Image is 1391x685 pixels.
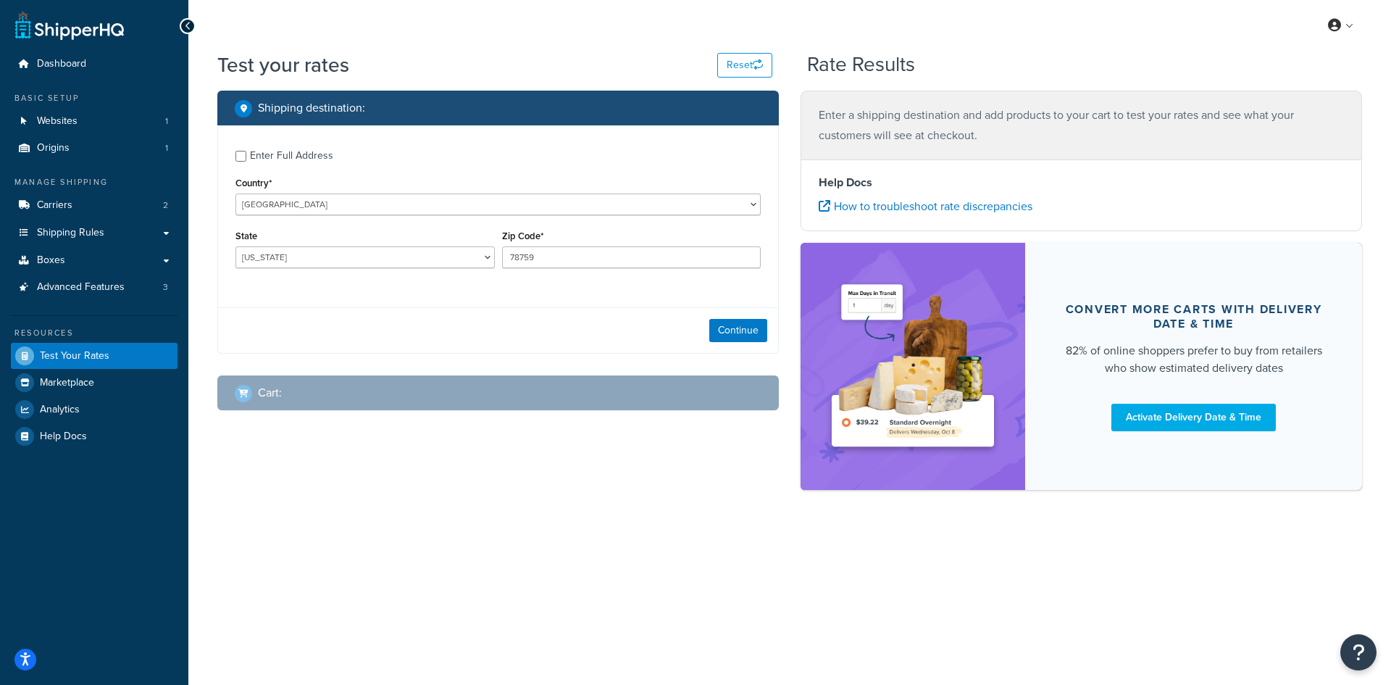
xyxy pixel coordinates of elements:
input: Enter Full Address [235,151,246,162]
div: Basic Setup [11,92,177,104]
div: Manage Shipping [11,176,177,188]
span: Help Docs [40,431,87,443]
li: Advanced Features [11,274,177,301]
label: Country* [235,178,272,188]
button: Open Resource Center [1340,634,1377,671]
span: Boxes [37,254,65,267]
div: Convert more carts with delivery date & time [1060,302,1327,331]
button: Continue [709,319,767,342]
a: Analytics [11,397,177,423]
h4: Help Docs [819,174,1344,191]
span: Marketplace [40,377,94,389]
a: Advanced Features3 [11,274,177,301]
label: Zip Code* [502,231,543,241]
div: 82% of online shoppers prefer to buy from retailers who show estimated delivery dates [1060,342,1327,377]
h2: Shipping destination : [258,101,365,115]
a: Activate Delivery Date & Time [1111,404,1276,431]
a: Marketplace [11,370,177,396]
span: 1 [165,115,168,128]
a: Boxes [11,247,177,274]
span: 2 [163,199,168,212]
span: 1 [165,142,168,154]
label: State [235,231,257,241]
span: Carriers [37,199,72,212]
span: Dashboard [37,58,86,70]
div: Resources [11,327,177,339]
span: Test Your Rates [40,350,109,362]
div: Enter Full Address [250,146,333,166]
span: 3 [163,281,168,294]
a: Help Docs [11,423,177,449]
span: Analytics [40,404,80,416]
p: Enter a shipping destination and add products to your cart to test your rates and see what your c... [819,105,1344,146]
a: How to troubleshoot rate discrepancies [819,198,1032,215]
a: Test Your Rates [11,343,177,369]
span: Origins [37,142,70,154]
a: Dashboard [11,51,177,78]
h2: Rate Results [807,54,915,76]
button: Reset [717,53,772,78]
h1: Test your rates [217,51,349,79]
a: Websites1 [11,108,177,135]
a: Carriers2 [11,192,177,219]
a: Shipping Rules [11,220,177,246]
a: Origins1 [11,135,177,162]
img: feature-image-ddt-36eae7f7280da8017bfb280eaccd9c446f90b1fe08728e4019434db127062ab4.png [822,265,1003,468]
h2: Cart : [258,386,282,399]
span: Websites [37,115,78,128]
li: Websites [11,108,177,135]
span: Shipping Rules [37,227,104,239]
span: Advanced Features [37,281,125,294]
li: Carriers [11,192,177,219]
li: Origins [11,135,177,162]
